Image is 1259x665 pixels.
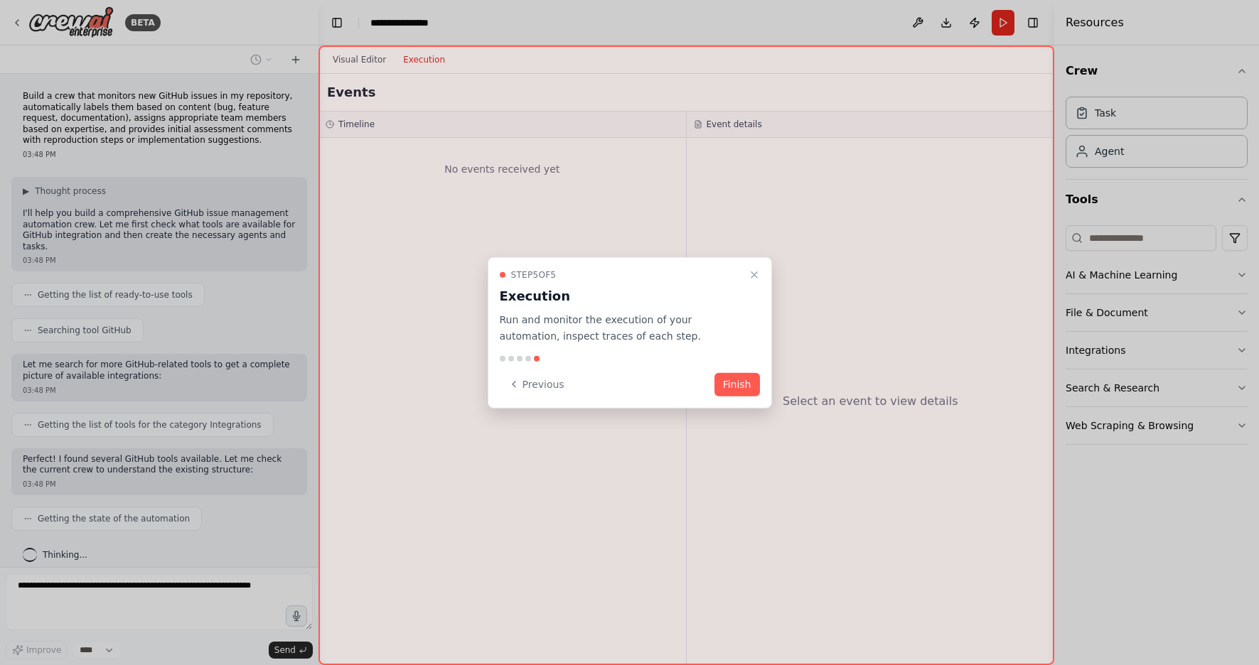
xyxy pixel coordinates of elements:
[714,372,760,396] button: Finish
[500,312,743,345] p: Run and monitor the execution of your automation, inspect traces of each step.
[500,286,743,306] h3: Execution
[500,372,573,396] button: Previous
[327,13,347,33] button: Hide left sidebar
[511,269,557,281] span: Step 5 of 5
[746,266,763,283] button: Close walkthrough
